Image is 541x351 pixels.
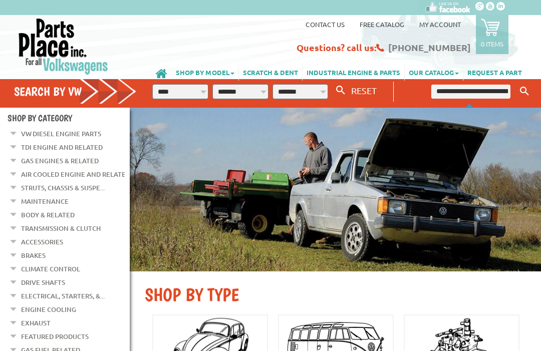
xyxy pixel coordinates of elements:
img: First slide [900x500] [130,108,541,271]
a: Transmission & Clutch [21,222,101,235]
button: Keyword Search [517,83,532,100]
img: Parts Place Inc! [18,18,109,75]
a: VW Diesel Engine Parts [21,127,101,140]
button: Search By VW... [332,83,349,98]
a: OUR CATALOG [405,63,463,81]
p: 0 items [481,40,503,48]
span: RESET [351,85,377,96]
a: Engine Cooling [21,303,76,316]
a: REQUEST A PART [463,63,526,81]
a: Gas Engines & Related [21,154,99,167]
a: Free Catalog [360,20,404,29]
a: Accessories [21,235,63,248]
h2: SHOP BY TYPE [145,284,526,305]
h4: Shop By Category [8,113,130,123]
a: Air Cooled Engine and Related [21,168,130,181]
a: Climate Control [21,262,80,275]
a: Electrical, Starters, &... [21,289,105,302]
a: SCRATCH & DENT [239,63,302,81]
a: Contact us [306,20,345,29]
a: Drive Shafts [21,276,65,289]
a: TDI Engine and Related [21,141,103,154]
a: INDUSTRIAL ENGINE & PARTS [303,63,404,81]
a: SHOP BY MODEL [172,63,238,81]
a: Brakes [21,249,46,262]
a: Featured Products [21,330,89,343]
a: Struts, Chassis & Suspe... [21,181,105,194]
a: 0 items [476,15,508,54]
a: Body & Related [21,208,75,221]
a: Exhaust [21,316,51,329]
a: Maintenance [21,195,69,208]
h4: Search by VW [14,84,137,99]
a: My Account [419,20,461,29]
button: RESET [347,83,381,98]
